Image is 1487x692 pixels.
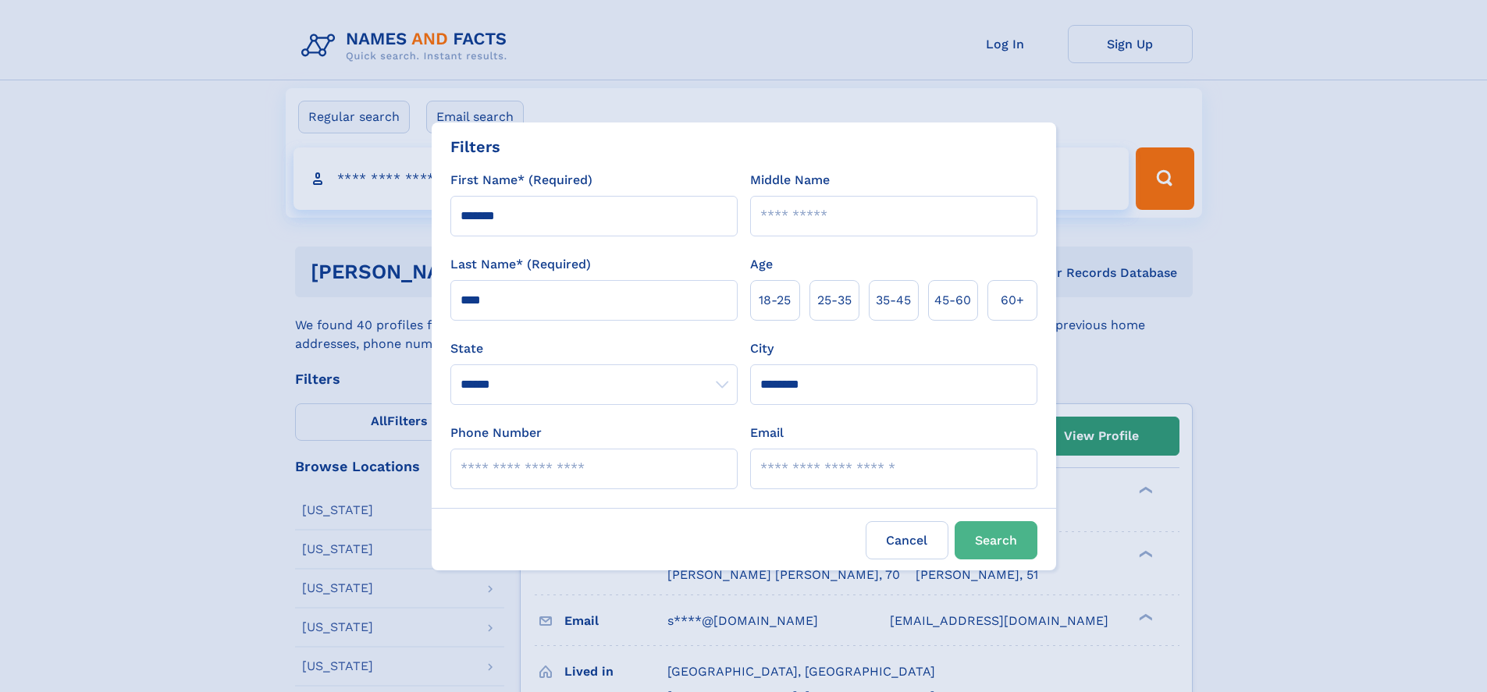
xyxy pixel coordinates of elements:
[750,255,773,274] label: Age
[450,135,500,158] div: Filters
[750,171,830,190] label: Middle Name
[876,291,911,310] span: 35‑45
[450,424,542,442] label: Phone Number
[817,291,852,310] span: 25‑35
[750,339,774,358] label: City
[866,521,948,559] label: Cancel
[759,291,791,310] span: 18‑25
[450,339,738,358] label: State
[955,521,1037,559] button: Search
[934,291,971,310] span: 45‑60
[450,255,591,274] label: Last Name* (Required)
[1001,291,1024,310] span: 60+
[750,424,784,442] label: Email
[450,171,592,190] label: First Name* (Required)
